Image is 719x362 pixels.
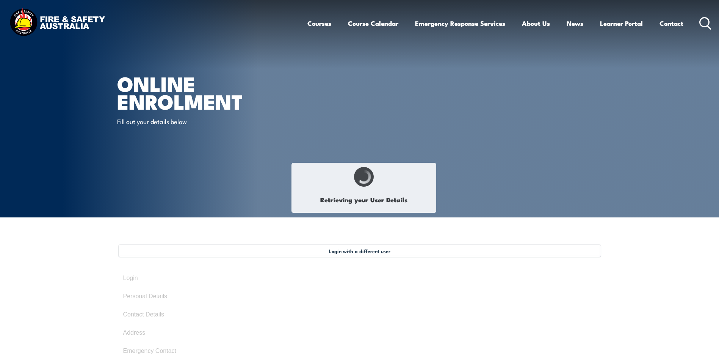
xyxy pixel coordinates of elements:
[600,13,643,33] a: Learner Portal
[296,191,432,209] h1: Retrieving your User Details
[567,13,583,33] a: News
[307,13,331,33] a: Courses
[415,13,505,33] a: Emergency Response Services
[117,117,255,126] p: Fill out your details below
[329,248,390,254] span: Login with a different user
[348,13,398,33] a: Course Calendar
[117,74,304,110] h1: Online Enrolment
[659,13,683,33] a: Contact
[522,13,550,33] a: About Us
